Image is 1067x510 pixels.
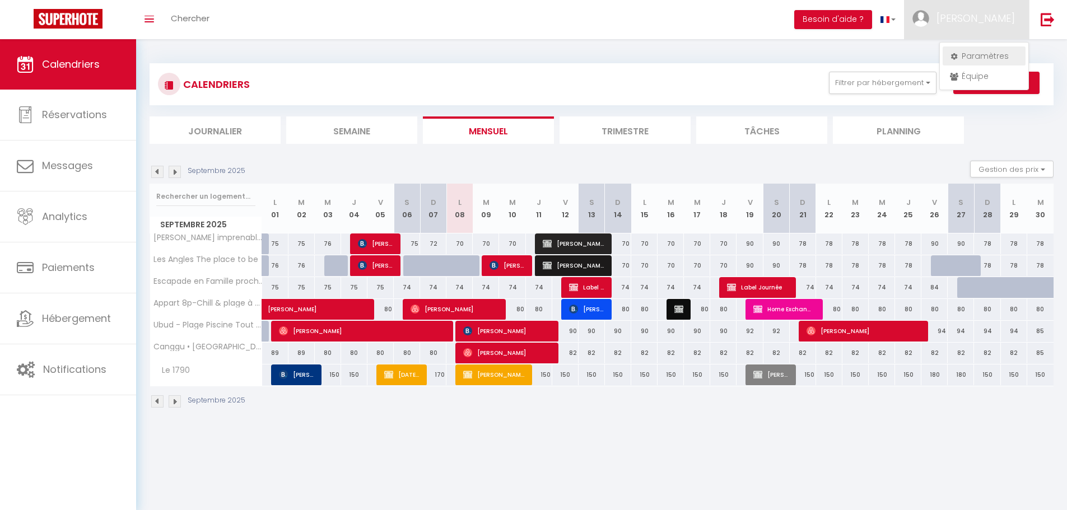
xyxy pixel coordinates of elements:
th: 21 [790,184,816,233]
div: 150 [1001,364,1027,385]
span: Home Exchange [753,298,815,320]
div: 70 [684,233,710,254]
div: 90 [763,233,790,254]
div: 170 [420,364,446,385]
abbr: V [932,197,937,208]
div: 78 [895,233,921,254]
div: 70 [710,255,737,276]
div: 78 [1001,255,1027,276]
div: 90 [658,321,684,341]
span: [PERSON_NAME] [PERSON_NAME] [569,298,604,320]
abbr: M [694,197,701,208]
div: 90 [737,255,763,276]
th: 05 [367,184,394,233]
div: 74 [394,277,420,298]
div: 70 [710,233,737,254]
div: 94 [974,321,1000,341]
div: 80 [631,299,658,320]
div: 78 [816,233,842,254]
div: 78 [1027,255,1054,276]
span: [DATE] Home Exchange [384,364,420,385]
div: 76 [262,255,288,276]
div: 150 [315,364,341,385]
abbr: S [774,197,779,208]
th: 17 [684,184,710,233]
div: 180 [948,364,974,385]
div: 74 [446,277,473,298]
abbr: L [458,197,462,208]
span: Le 1790 [152,364,194,377]
div: 78 [816,255,842,276]
div: 90 [631,321,658,341]
div: 70 [684,255,710,276]
div: 80 [1001,299,1027,320]
div: 90 [605,321,631,341]
th: 15 [631,184,658,233]
li: Journalier [150,116,281,144]
th: 12 [552,184,579,233]
div: 150 [341,364,367,385]
div: 150 [1027,364,1054,385]
li: Mensuel [423,116,554,144]
span: Messages [42,158,93,172]
img: ... [912,10,929,27]
div: 75 [288,277,315,298]
abbr: L [827,197,831,208]
span: perso Remy [674,298,683,320]
div: 80 [974,299,1000,320]
div: 90 [710,321,737,341]
span: Réservations [42,107,107,121]
div: 82 [869,343,895,363]
span: [PERSON_NAME] [490,255,525,276]
span: [PERSON_NAME] [279,320,446,341]
div: 75 [262,277,288,298]
span: Label Journée [569,277,604,298]
span: Label Journée [727,277,789,298]
span: [PERSON_NAME] [936,11,1015,25]
div: 150 [895,364,921,385]
span: Hébergement [42,311,111,325]
span: [PERSON_NAME] [463,320,551,341]
span: [PERSON_NAME] [411,298,498,320]
th: 08 [446,184,473,233]
div: 82 [710,343,737,363]
div: 78 [790,255,816,276]
div: 74 [895,277,921,298]
div: 90 [737,233,763,254]
div: 90 [763,255,790,276]
abbr: V [378,197,383,208]
div: 70 [631,233,658,254]
div: 82 [658,343,684,363]
abbr: V [748,197,753,208]
div: 80 [710,299,737,320]
div: 76 [288,255,315,276]
div: 80 [816,299,842,320]
div: 82 [737,343,763,363]
abbr: S [589,197,594,208]
div: 82 [921,343,948,363]
span: [PERSON_NAME] [463,342,551,363]
abbr: J [721,197,726,208]
div: 75 [341,277,367,298]
div: 82 [974,343,1000,363]
div: 70 [473,233,499,254]
span: [PERSON_NAME] [358,255,393,276]
div: 78 [842,233,869,254]
th: 27 [948,184,974,233]
div: 78 [1001,233,1027,254]
div: 94 [1001,321,1027,341]
button: Besoin d'aide ? [794,10,872,29]
div: 84 [921,277,948,298]
div: 75 [262,233,288,254]
li: Planning [833,116,964,144]
div: 82 [842,343,869,363]
th: 25 [895,184,921,233]
span: Analytics [42,209,87,223]
a: [PERSON_NAME] [262,299,288,320]
div: 78 [974,233,1000,254]
div: 74 [499,277,525,298]
button: Ouvrir le widget de chat LiveChat [9,4,43,38]
div: 75 [315,277,341,298]
abbr: D [985,197,990,208]
abbr: L [273,197,277,208]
